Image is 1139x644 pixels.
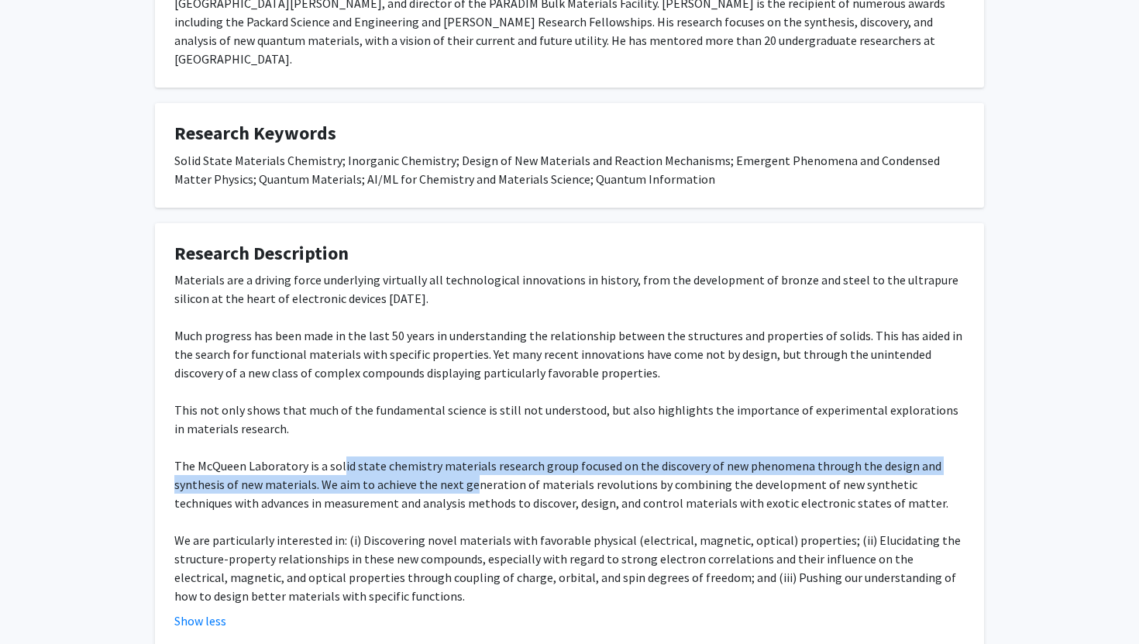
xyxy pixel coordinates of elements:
[174,611,226,630] button: Show less
[12,574,66,632] iframe: Chat
[174,243,965,265] h4: Research Description
[174,270,965,605] div: Materials are a driving force underlying virtually all technological innovations in history, from...
[174,151,965,188] div: Solid State Materials Chemistry; Inorganic Chemistry; Design of New Materials and Reaction Mechan...
[174,122,965,145] h4: Research Keywords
